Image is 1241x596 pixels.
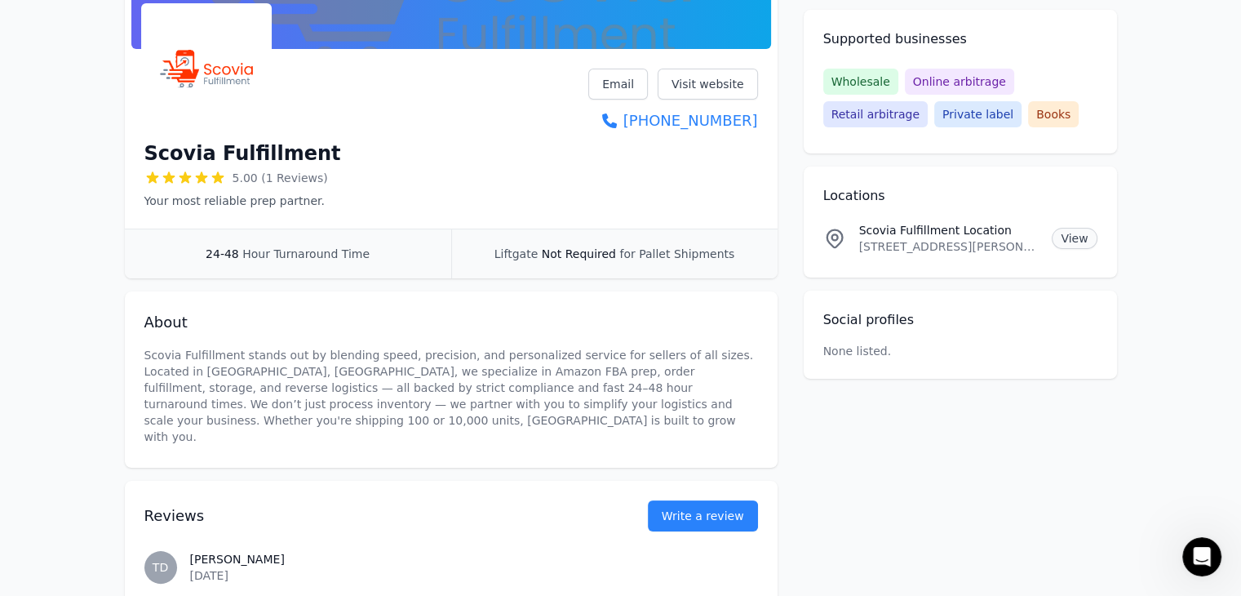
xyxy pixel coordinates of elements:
[26,301,99,311] div: Aura • 1m ago
[144,7,268,131] img: Scovia Fulfillment
[190,569,228,582] time: [DATE]
[115,20,211,37] p: Under 10 minutes
[153,562,168,573] span: TD
[494,247,538,260] span: Liftgate
[102,8,132,20] h1: Aura
[78,455,91,468] button: Upload attachment
[823,101,928,127] span: Retail arbitrage
[144,311,758,334] h2: About
[109,265,122,278] b: 🚀
[11,7,42,38] button: go back
[190,551,758,567] h3: [PERSON_NAME]
[255,7,286,38] button: Home
[823,310,1097,330] h2: Social profiles
[859,238,1039,255] p: [STREET_ADDRESS][PERSON_NAME]
[542,247,616,260] span: Not Required
[206,247,239,260] span: 24-48
[658,69,758,100] a: Visit website
[823,29,1097,49] h2: Supported businesses
[934,101,1022,127] span: Private label
[823,343,892,359] p: None listed.
[104,455,117,468] button: Start recording
[1028,101,1079,127] span: Books
[286,7,316,36] div: Close
[242,247,370,260] span: Hour Turnaround Time
[26,104,255,280] div: Hey there 😀 Did you know that [PERSON_NAME] offers the most features and performance for the cost...
[648,500,758,532] a: Write a review
[144,347,758,445] p: Scovia Fulfillment stands out by blending speed, precision, and personalized service for sellers ...
[280,448,306,474] button: Send a message…
[51,455,64,468] button: Gif picker
[144,140,341,167] h1: Scovia Fulfillment
[1182,537,1221,576] iframe: Intercom live chat
[233,170,328,186] span: 5.00 (1 Reviews)
[144,505,596,527] h2: Reviews
[823,69,898,95] span: Wholesale
[859,222,1039,238] p: Scovia Fulfillment Location
[905,69,1014,95] span: Online arbitrage
[1052,228,1097,249] a: View
[47,9,73,35] img: Profile image for Casey
[25,455,38,468] button: Emoji picker
[26,265,109,278] a: Start Free Trial
[588,69,648,100] a: Email
[14,420,312,448] textarea: Message…
[823,186,1097,206] h2: Locations
[619,247,734,260] span: for Pallet Shipments
[13,94,313,334] div: Aura says…
[588,109,757,132] a: [PHONE_NUMBER]
[26,216,223,246] a: Early Stage Program
[144,193,341,209] p: Your most reliable prep partner.
[69,9,95,35] img: Profile image for Dillon
[13,94,268,298] div: Hey there 😀 Did you know that [PERSON_NAME] offers the most features and performance for the cost...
